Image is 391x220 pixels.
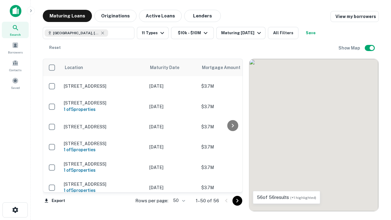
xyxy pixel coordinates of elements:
p: [DATE] [149,123,195,130]
button: Maturing [DATE] [216,27,265,39]
a: Borrowers [2,39,29,56]
span: Mortgage Amount [202,64,248,71]
p: 56 of 56 results [257,194,316,201]
span: [GEOGRAPHIC_DATA], [GEOGRAPHIC_DATA] [53,30,99,36]
p: [DATE] [149,144,195,150]
a: View my borrowers [331,11,379,22]
button: Lenders [184,10,221,22]
button: 11 Types [137,27,169,39]
span: Maturity Date [150,64,187,71]
th: Maturity Date [146,59,198,76]
p: [DATE] [149,103,195,110]
iframe: Chat Widget [360,152,391,181]
p: Rows per page: [135,197,168,204]
span: (+1 highlighted) [290,196,316,200]
button: Save your search to get updates of matches that match your search criteria. [301,27,320,39]
span: Location [64,64,83,71]
p: [DATE] [149,83,195,90]
a: Contacts [2,57,29,74]
p: 1–50 of 56 [196,197,219,204]
span: Borrowers [8,50,23,55]
p: [STREET_ADDRESS] [64,182,143,187]
button: Export [43,196,67,205]
h6: 1 of 5 properties [64,146,143,153]
p: [STREET_ADDRESS] [64,100,143,106]
span: Saved [11,85,20,90]
p: $3.7M [201,184,262,191]
p: [STREET_ADDRESS] [64,124,143,130]
th: Location [61,59,146,76]
div: Maturing [DATE] [221,29,263,37]
p: $3.7M [201,83,262,90]
button: Originations [94,10,137,22]
p: $3.7M [201,123,262,130]
span: Contacts [9,68,21,72]
img: capitalize-icon.png [10,5,21,17]
span: Search [10,32,21,37]
p: $3.7M [201,144,262,150]
button: Maturing Loans [43,10,92,22]
p: [STREET_ADDRESS] [64,83,143,89]
h6: Show Map [338,45,361,51]
p: $3.7M [201,164,262,171]
a: Search [2,22,29,38]
button: Reset [45,42,65,54]
h6: 1 of 5 properties [64,167,143,174]
p: [DATE] [149,184,195,191]
p: $3.7M [201,103,262,110]
a: Saved [2,75,29,91]
p: [STREET_ADDRESS] [64,141,143,146]
button: Go to next page [232,196,242,206]
div: 50 [171,196,186,205]
button: $10k - $10M [171,27,214,39]
div: 0 0 [249,59,378,211]
p: [STREET_ADDRESS] [64,161,143,167]
h6: 1 of 5 properties [64,187,143,194]
button: All Filters [268,27,298,39]
h6: 1 of 5 properties [64,106,143,113]
button: Active Loans [139,10,182,22]
p: [DATE] [149,164,195,171]
th: Mortgage Amount [198,59,265,76]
